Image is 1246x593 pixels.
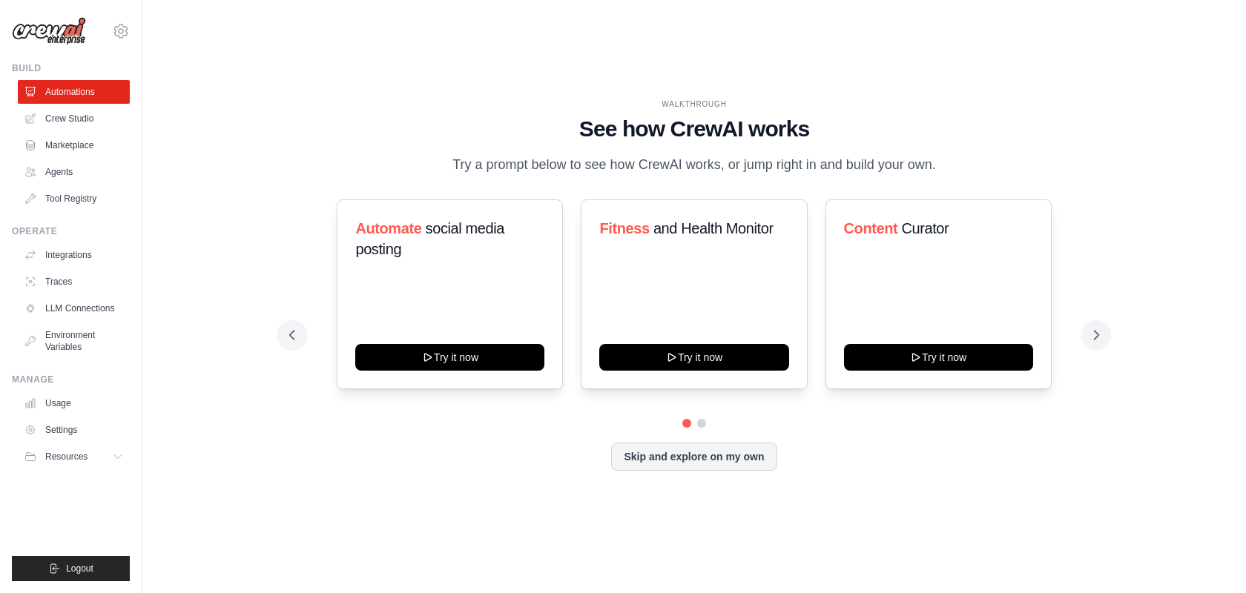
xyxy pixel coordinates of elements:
div: Build [12,62,130,74]
a: Environment Variables [18,323,130,359]
a: Tool Registry [18,187,130,211]
button: Skip and explore on my own [611,443,777,471]
span: Content [844,220,898,236]
a: Agents [18,160,130,184]
h1: See how CrewAI works [289,116,1098,142]
button: Try it now [599,344,788,371]
span: Automate [355,220,421,236]
span: Resources [45,451,88,463]
a: Traces [18,270,130,294]
span: social media posting [355,220,504,257]
a: Settings [18,418,130,442]
span: and Health Monitor [653,220,774,236]
button: Logout [12,556,130,581]
span: Curator [901,220,949,236]
button: Try it now [355,344,544,371]
div: WALKTHROUGH [289,99,1098,110]
div: Manage [12,374,130,385]
a: Integrations [18,243,130,267]
a: Automations [18,80,130,104]
a: LLM Connections [18,296,130,320]
div: Operate [12,225,130,237]
button: Try it now [844,344,1033,371]
a: Usage [18,391,130,415]
span: Logout [66,563,93,574]
a: Crew Studio [18,107,130,130]
span: Fitness [599,220,649,236]
button: Resources [18,445,130,468]
a: Marketplace [18,133,130,157]
img: Logo [12,17,86,45]
p: Try a prompt below to see how CrewAI works, or jump right in and build your own. [445,154,943,176]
